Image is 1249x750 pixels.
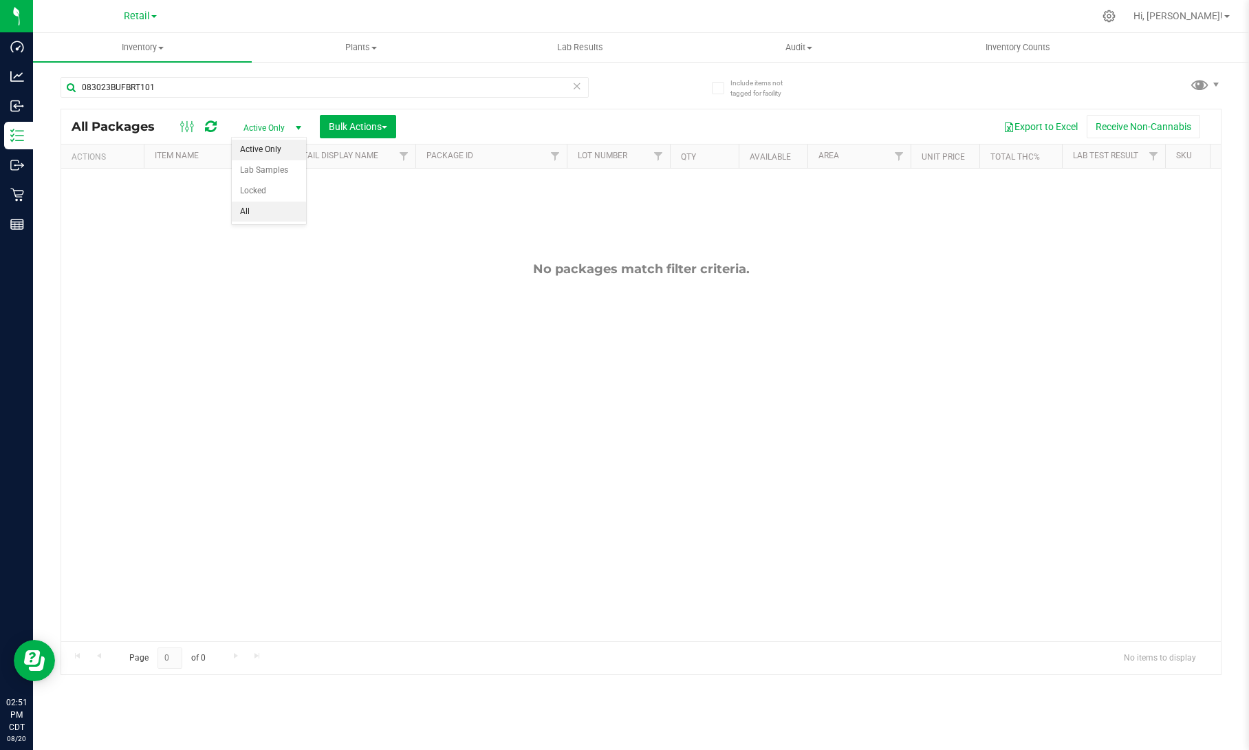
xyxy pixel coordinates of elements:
li: Active Only [232,140,306,160]
li: Locked [232,181,306,202]
span: Plants [252,41,470,54]
li: All [232,202,306,222]
a: Filter [888,144,911,168]
input: Search Package ID, Item Name, SKU, Lot or Part Number... [61,77,589,98]
a: Audit [690,33,909,62]
inline-svg: Inbound [10,99,24,113]
button: Export to Excel [995,115,1087,138]
a: Unit Price [922,152,965,162]
a: Package ID [426,151,473,160]
a: Inventory Counts [909,33,1127,62]
span: Include items not tagged for facility [730,78,799,98]
a: SKU [1176,151,1192,160]
div: Actions [72,152,138,162]
span: Hi, [PERSON_NAME]! [1133,10,1223,21]
a: Inventory [33,33,252,62]
a: Area [818,151,839,160]
button: Bulk Actions [320,115,396,138]
span: Inventory Counts [967,41,1069,54]
a: Total THC% [990,152,1040,162]
span: Clear [572,77,582,95]
div: No packages match filter criteria. [61,261,1221,277]
a: Lab Test Result [1073,151,1138,160]
span: Retail [124,10,150,22]
li: Lab Samples [232,160,306,181]
a: Lab Results [470,33,689,62]
a: Item Name [155,151,199,160]
a: Available [750,152,791,162]
button: Receive Non-Cannabis [1087,115,1200,138]
span: No items to display [1113,647,1207,668]
iframe: Resource center [14,640,55,681]
a: Filter [544,144,567,168]
p: 08/20 [6,733,27,744]
a: Filter [647,144,670,168]
a: Filter [393,144,415,168]
a: Filter [1142,144,1165,168]
a: Lot Number [578,151,627,160]
inline-svg: Outbound [10,158,24,172]
a: SKU Retail Display Name [275,151,378,160]
span: All Packages [72,119,169,134]
inline-svg: Analytics [10,69,24,83]
div: Manage settings [1100,10,1118,23]
span: Audit [691,41,908,54]
span: Lab Results [539,41,622,54]
inline-svg: Retail [10,188,24,202]
span: Page of 0 [118,647,217,669]
a: Qty [681,152,696,162]
p: 02:51 PM CDT [6,696,27,733]
inline-svg: Dashboard [10,40,24,54]
span: Bulk Actions [329,121,387,132]
a: Plants [252,33,470,62]
inline-svg: Reports [10,217,24,231]
span: Inventory [33,41,252,54]
inline-svg: Inventory [10,129,24,142]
